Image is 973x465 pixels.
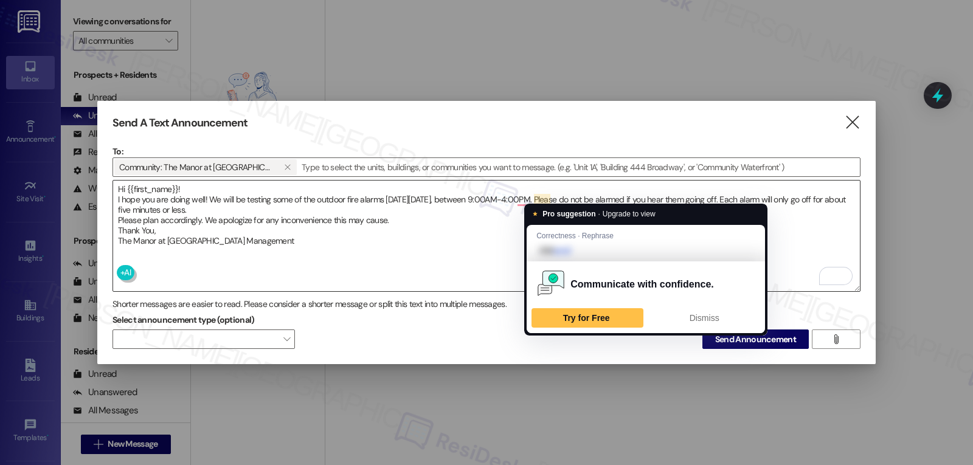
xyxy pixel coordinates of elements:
button: Send Announcement [702,329,809,349]
span: Send Announcement [715,333,796,346]
span: Community: The Manor at Downington [119,159,274,175]
input: Type to select the units, buildings, or communities you want to message. (e.g. 'Unit 1A', 'Buildi... [298,158,860,176]
h3: Send A Text Announcement [113,116,248,130]
label: Select announcement type (optional) [113,311,255,329]
i:  [831,334,840,344]
i:  [284,162,291,172]
p: To: [113,145,860,157]
textarea: To enrich screen reader interactions, please activate Accessibility in Grammarly extension settings [113,181,860,291]
div: To enrich screen reader interactions, please activate Accessibility in Grammarly extension settings [113,180,860,292]
i:  [844,116,860,129]
button: Community: The Manor at Downington [279,159,297,175]
div: Shorter messages are easier to read. Please consider a shorter message or split this text into mu... [113,298,860,311]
